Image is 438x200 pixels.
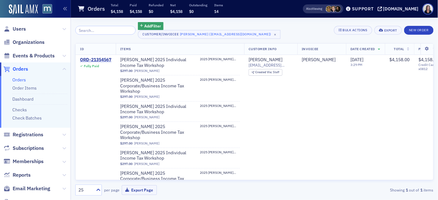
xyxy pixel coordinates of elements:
span: Don Farmer’s 2025 Corporate/Business Income Tax Workshop [120,171,200,187]
span: Memberships [13,158,44,165]
span: Events & Products [13,52,55,59]
span: Users [13,26,26,32]
span: Organizations [13,39,45,46]
a: Dashboard [12,96,34,102]
button: New Order [404,26,434,35]
a: 2025 [PERSON_NAME] Seminars [200,150,240,162]
div: Support [352,6,374,12]
span: 2025 [PERSON_NAME] Seminars [200,104,240,108]
span: $4,158 [170,9,182,14]
span: Don Farmer’s 2025 Individual Income Tax Workshop [120,57,200,68]
input: Search… [75,26,136,35]
a: Email Marketing [3,185,50,192]
span: [EMAIL_ADDRESS][DOMAIN_NAME] [249,63,293,68]
span: Profile [423,3,434,15]
span: Don Farmer’s 2025 Individual Income Tax Workshop [120,150,200,161]
span: Customer Info [249,47,277,51]
span: Orders [13,66,28,73]
span: 2025 [PERSON_NAME] Seminars [200,57,240,61]
span: 2025 [PERSON_NAME] Seminars [200,150,240,154]
button: AddFilter [138,22,164,30]
time: 3:29 PM [350,62,362,67]
a: Check Batches [12,115,42,121]
img: SailAMX [9,4,38,15]
span: Add Filter [144,23,161,29]
div: Customer/Invoicee [143,32,179,36]
p: Net [170,3,182,7]
h1: Orders [88,5,105,13]
img: SailAMX [42,4,52,14]
span: Payments [418,47,437,51]
a: [PERSON_NAME] [134,95,159,99]
div: [PERSON_NAME] ([EMAIL_ADDRESS][DOMAIN_NAME]) [180,31,271,37]
span: Invoicee [302,47,318,51]
span: Valerie Crone [302,57,342,63]
p: Outstanding [189,3,208,7]
div: Also [306,7,312,11]
button: Export Page [122,185,157,195]
a: [PERSON_NAME] 2025 Individual Income Tax Workshop [120,104,200,115]
div: Export [384,29,397,32]
button: [DOMAIN_NAME] [378,7,421,11]
span: $4,158 [130,9,142,14]
span: $4,158 [111,9,123,14]
a: Registrations [3,131,43,138]
a: Users [3,26,26,32]
label: per page [104,187,120,193]
span: $297.00 [120,69,133,73]
button: Bulk Actions [334,26,372,35]
span: Viewing [306,7,323,11]
a: Organizations [3,39,45,46]
span: $0 [189,9,194,14]
span: Email Marketing [13,185,50,192]
a: 2025 [PERSON_NAME] Seminars [200,171,240,188]
a: [PERSON_NAME] 2025 Corporate/Business Income Tax Workshop [120,78,200,94]
span: 2025 [PERSON_NAME] Seminars [200,124,240,128]
a: [PERSON_NAME] [134,69,159,73]
p: Total [111,3,123,7]
a: New Order [404,27,434,32]
button: Export [374,26,402,35]
div: Fully Paid [84,64,99,68]
span: $297.00 [120,95,133,99]
span: $4,158.00 [389,57,410,62]
span: Registrations [13,131,43,138]
a: 2025 [PERSON_NAME] Seminars [200,124,240,141]
a: [PERSON_NAME] [249,57,282,63]
p: Items [214,3,223,7]
span: $297.00 [120,115,133,119]
a: Orders [12,77,26,83]
span: $0 [149,9,153,14]
div: Created Via: Staff [249,69,282,76]
a: Reports [3,172,31,179]
button: Customer/Invoicee[PERSON_NAME] ([EMAIL_ADDRESS][DOMAIN_NAME])× [138,30,281,39]
a: Orders [3,66,28,73]
a: 2025 [PERSON_NAME] Seminars [200,104,240,115]
strong: 1 [405,187,409,193]
a: Subscriptions [3,145,44,152]
span: Michelle Brown [330,6,337,12]
a: View Homepage [38,4,52,15]
a: [PERSON_NAME] [302,57,336,63]
a: ORD-21354567 [80,57,111,63]
span: Total [394,47,404,51]
span: Laura Swann [326,6,332,12]
span: 2025 [PERSON_NAME] Seminars [200,171,240,175]
p: Refunded [149,3,163,7]
a: [PERSON_NAME] [134,141,159,145]
span: $297.00 [120,141,133,145]
a: [PERSON_NAME] [134,115,159,119]
div: Showing out of items [318,187,434,193]
a: [PERSON_NAME] 2025 Corporate/Business Income Tax Workshop [120,124,200,141]
div: 25 [78,187,92,193]
div: [DOMAIN_NAME] [383,6,419,12]
a: [PERSON_NAME] 2025 Individual Income Tax Workshop [120,150,200,161]
a: 2025 [PERSON_NAME] Seminars [200,57,240,69]
div: Bulk Actions [343,28,367,32]
span: Don Farmer’s 2025 Corporate/Business Income Tax Workshop [120,78,200,94]
strong: 1 [419,187,424,193]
